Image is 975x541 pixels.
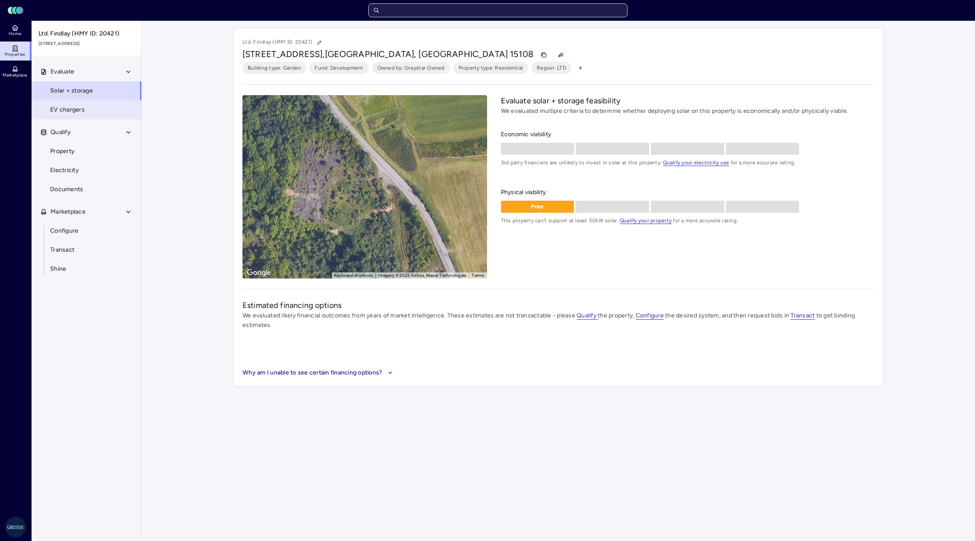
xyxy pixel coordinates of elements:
[532,62,571,74] button: Region: LTD
[51,128,70,137] span: Qualify
[242,300,874,311] h2: Estimated financing options
[537,64,566,72] span: Region: LTD
[50,245,74,255] span: Transact
[501,158,874,167] span: 3rd party financiers are unlikely to invest in solar at this property. for a more accurate rating.
[377,64,445,72] span: Owned by: Greystar Owned
[378,273,466,278] span: Imagery ©2025 Airbus, Maxar Technologies
[32,62,142,81] button: Evaluate
[50,105,85,115] span: EV chargers
[636,312,664,319] a: Configure
[315,64,363,72] span: Fund: Development
[31,221,142,240] a: Configure
[245,267,273,279] img: Google
[38,29,135,38] span: Ltd. Findlay (HMY ID: 20421)
[245,267,273,279] a: Open this area in Google Maps (opens a new window)
[242,37,325,48] p: Ltd. Findlay (HMY ID: 20421)
[5,52,25,57] span: Properties
[31,81,142,100] a: Solar + storage
[242,311,874,330] p: We evaluated likely financial outcomes from years of market intelligence. These estimates are not...
[501,95,874,106] h2: Evaluate solar + storage feasibility
[50,226,78,236] span: Configure
[9,31,21,36] span: Home
[242,62,306,74] button: Building type: Garden
[501,202,574,211] p: Poor
[501,216,874,225] span: This property can't support at least 50kW solar. for a more accurate rating.
[453,62,529,74] button: Property type: Residential
[790,312,815,319] a: Transact
[325,49,533,59] span: [GEOGRAPHIC_DATA], [GEOGRAPHIC_DATA] 15108
[5,517,26,538] img: Greystar AS
[31,161,142,180] a: Electricity
[334,272,373,279] button: Keyboard shortcuts
[31,259,142,279] a: Shine
[663,160,729,166] a: Qualify your electricity use
[242,49,325,59] span: [STREET_ADDRESS],
[501,106,874,116] p: We evaluated multiple criteria to determine whether deploying solar on this property is economica...
[620,218,672,224] a: Qualify your property
[3,73,27,78] span: Marketplace
[242,368,395,378] button: Why am I unable to see certain financing options?
[472,273,484,278] a: Terms (opens in new tab)
[501,188,874,197] span: Physical viability
[309,62,368,74] button: Fund: Development
[50,166,79,175] span: Electricity
[38,40,135,47] span: [STREET_ADDRESS]
[577,312,598,319] a: Qualify
[50,147,74,156] span: Property
[50,264,66,274] span: Shine
[31,180,142,199] a: Documents
[459,64,523,72] span: Property type: Residential
[51,67,74,77] span: Evaluate
[32,123,142,142] button: Qualify
[501,130,874,139] span: Economic viability
[248,64,301,72] span: Building type: Garden
[31,240,142,259] a: Transact
[31,100,142,119] a: EV chargers
[51,207,86,217] span: Marketplace
[50,185,83,194] span: Documents
[31,142,142,161] a: Property
[32,202,142,221] button: Marketplace
[372,62,450,74] button: Owned by: Greystar Owned
[50,86,93,96] span: Solar + storage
